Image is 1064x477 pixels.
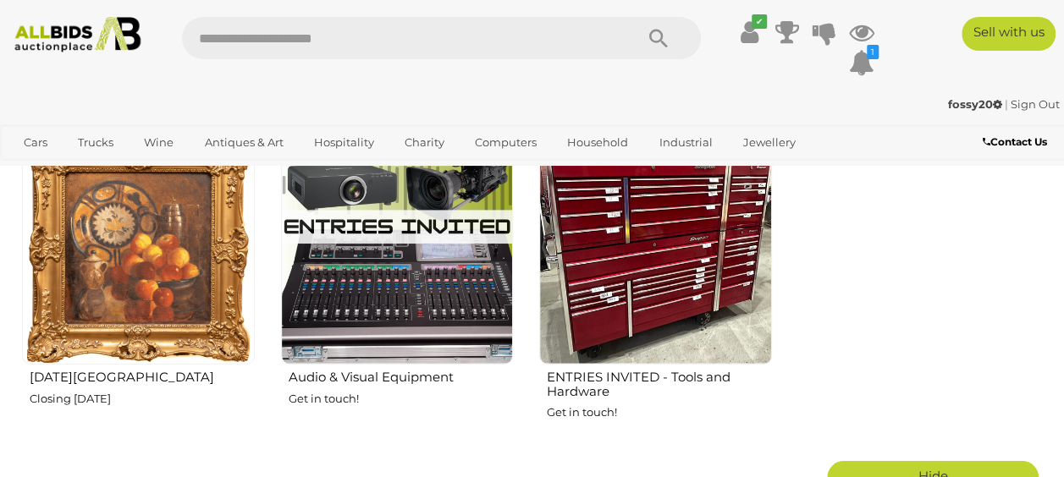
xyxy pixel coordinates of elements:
[983,135,1047,148] b: Contact Us
[280,132,514,448] a: Audio & Visual Equipment Get in touch!
[22,133,255,365] img: Red Hill Estate
[547,366,772,398] h2: ENTRIES INVITED - Tools and Hardware
[849,47,874,78] a: 1
[289,366,514,385] h2: Audio & Visual Equipment
[394,129,455,156] a: Charity
[616,17,701,59] button: Search
[1011,97,1060,111] a: Sign Out
[538,132,772,448] a: ENTRIES INVITED - Tools and Hardware Get in touch!
[948,97,1005,111] a: fossy20
[75,156,132,184] a: Sports
[962,17,1056,51] a: Sell with us
[948,97,1002,111] strong: fossy20
[281,133,514,365] img: Audio & Visual Equipment
[983,133,1051,151] a: Contact Us
[21,132,255,448] a: [DATE][GEOGRAPHIC_DATA] Closing [DATE]
[539,133,772,365] img: ENTRIES INVITED - Tools and Hardware
[732,129,807,156] a: Jewellery
[648,129,723,156] a: Industrial
[464,129,548,156] a: Computers
[867,45,879,59] i: 1
[547,403,772,422] p: Get in touch!
[303,129,385,156] a: Hospitality
[141,156,283,184] a: [GEOGRAPHIC_DATA]
[30,366,255,385] h2: [DATE][GEOGRAPHIC_DATA]
[289,389,514,408] p: Get in touch!
[8,17,148,52] img: Allbids.com.au
[752,14,767,29] i: ✔
[133,129,185,156] a: Wine
[737,17,763,47] a: ✔
[13,129,58,156] a: Cars
[13,156,67,184] a: Office
[556,129,639,156] a: Household
[1005,97,1008,111] span: |
[67,129,124,156] a: Trucks
[30,389,255,408] p: Closing [DATE]
[194,129,295,156] a: Antiques & Art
